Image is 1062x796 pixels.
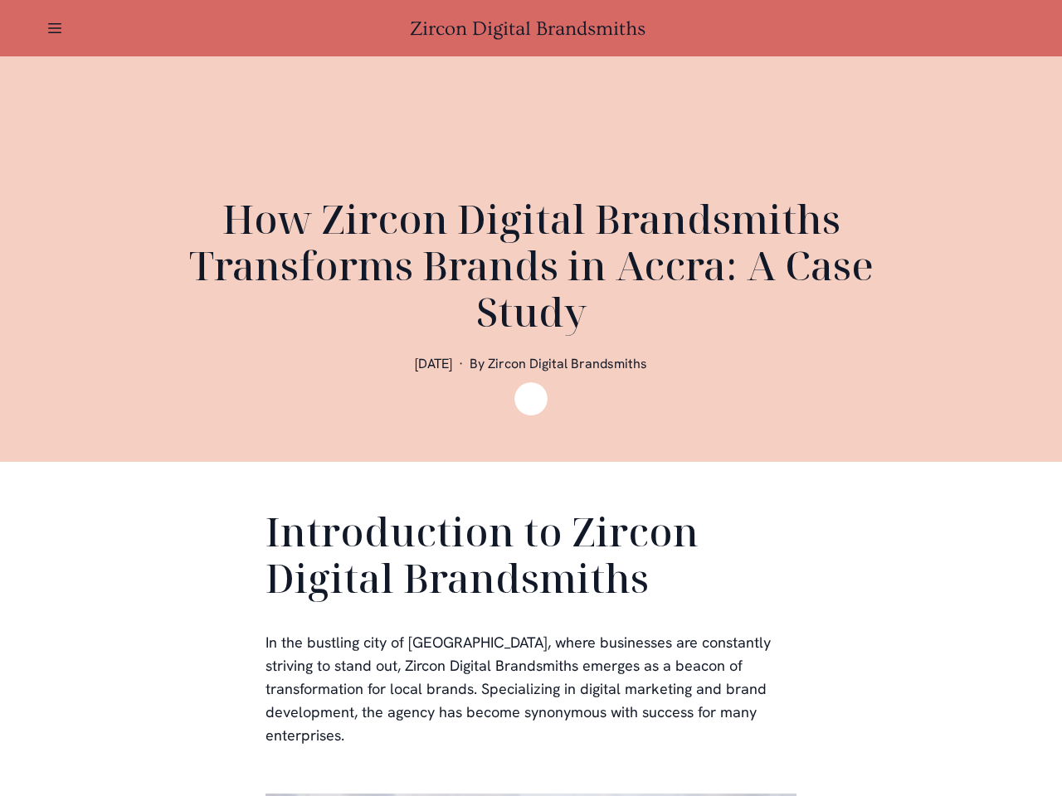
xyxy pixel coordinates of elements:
span: By Zircon Digital Brandsmiths [470,355,647,372]
p: In the bustling city of [GEOGRAPHIC_DATA], where businesses are constantly striving to stand out,... [265,631,796,747]
h1: How Zircon Digital Brandsmiths Transforms Brands in Accra: A Case Study [133,196,929,335]
a: Zircon Digital Brandsmiths [410,17,652,40]
img: Zircon Digital Brandsmiths [514,382,548,415]
span: · [459,355,463,372]
h2: Introduction to Zircon Digital Brandsmiths [265,508,796,608]
span: [DATE] [415,355,452,372]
